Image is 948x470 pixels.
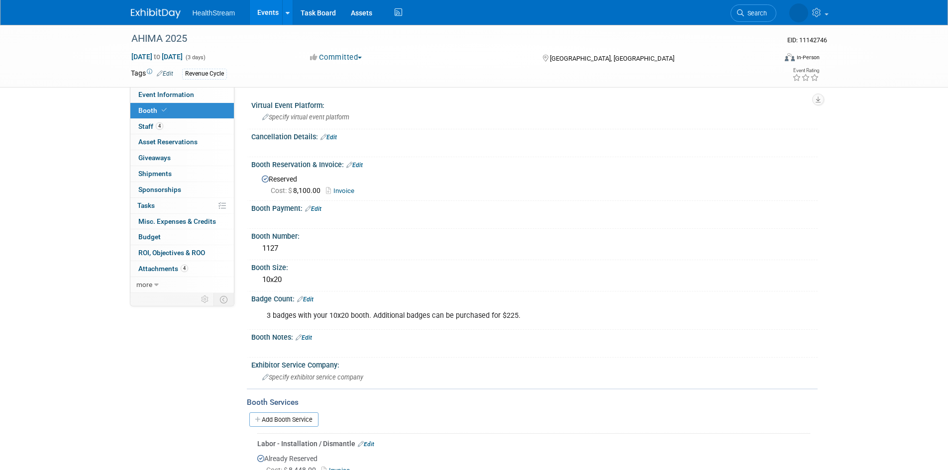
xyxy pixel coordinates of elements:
a: Booth [130,103,234,118]
a: Event Information [130,87,234,102]
span: Misc. Expenses & Credits [138,217,216,225]
span: Sponsorships [138,186,181,193]
a: Staff4 [130,119,234,134]
a: Budget [130,229,234,245]
a: Attachments4 [130,261,234,277]
span: Cost: $ [271,187,293,194]
span: 4 [181,265,188,272]
div: Exhibitor Service Company: [251,358,818,370]
a: Edit [358,441,374,448]
div: AHIMA 2025 [128,30,761,48]
span: Shipments [138,170,172,178]
a: Edit [157,70,173,77]
a: Edit [296,334,312,341]
span: [DATE] [DATE] [131,52,183,61]
span: more [136,281,152,288]
div: Booth Payment: [251,201,818,214]
a: Edit [320,134,337,141]
a: more [130,277,234,292]
span: (3 days) [185,54,206,61]
a: Search [731,4,776,22]
div: 10x20 [259,272,810,287]
span: ROI, Objectives & ROO [138,249,205,257]
div: Revenue Cycle [182,69,227,79]
td: Personalize Event Tab Strip [197,293,214,306]
span: Giveaways [138,154,171,162]
div: In-Person [796,54,820,61]
a: Tasks [130,198,234,213]
div: Reserved [259,172,810,196]
a: Edit [346,162,363,169]
div: Booth Size: [251,260,818,273]
span: [GEOGRAPHIC_DATA], [GEOGRAPHIC_DATA] [550,55,674,62]
img: ExhibitDay [131,8,181,18]
div: Event Format [718,52,820,67]
a: Edit [297,296,314,303]
span: Staff [138,122,163,130]
div: Event Rating [792,68,819,73]
span: HealthStream [193,9,235,17]
a: Shipments [130,166,234,182]
img: Wendy Nixx [789,3,808,22]
span: Event Information [138,91,194,98]
a: Add Booth Service [249,412,318,427]
div: Booth Reservation & Invoice: [251,157,818,170]
a: Edit [305,205,321,212]
a: Misc. Expenses & Credits [130,214,234,229]
div: Booth Services [247,397,818,408]
div: Virtual Event Platform: [251,98,818,110]
img: Format-Inperson.png [785,53,795,61]
div: Booth Notes: [251,330,818,343]
div: 3 badges with your 10x20 booth. Additional badges can be purchased for $225. [260,306,708,326]
span: 4 [156,122,163,130]
span: Event ID: 11142746 [787,36,827,44]
td: Tags [131,68,173,80]
td: Toggle Event Tabs [213,293,234,306]
div: Labor - Installation / Dismantle [257,439,810,449]
span: to [152,53,162,61]
a: Asset Reservations [130,134,234,150]
a: Sponsorships [130,182,234,197]
div: 1127 [259,241,810,256]
span: Attachments [138,265,188,273]
a: ROI, Objectives & ROO [130,245,234,261]
span: Specify exhibitor service company [262,374,363,381]
span: 8,100.00 [271,187,324,194]
i: Booth reservation complete [162,107,167,113]
span: Booth [138,106,169,114]
div: Cancellation Details: [251,129,818,142]
a: Invoice [326,187,359,194]
a: Giveaways [130,150,234,166]
span: Specify virtual event platform [262,113,349,121]
div: Badge Count: [251,291,818,304]
span: Asset Reservations [138,138,198,146]
button: Committed [307,52,366,63]
span: Budget [138,233,161,241]
div: Booth Number: [251,229,818,241]
span: Search [744,9,767,17]
span: Tasks [137,201,155,209]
